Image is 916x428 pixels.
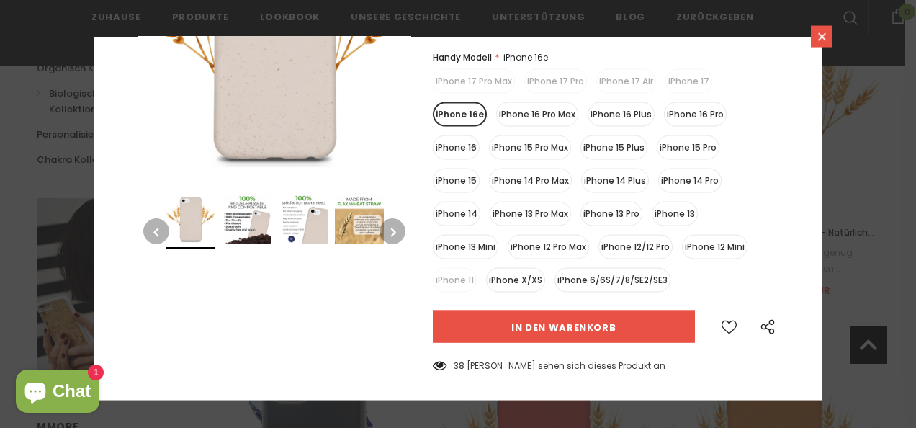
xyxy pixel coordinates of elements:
label: iPhone 14 Plus [581,169,649,193]
label: iPhone 13 [652,202,698,226]
label: iPhone 12 Mini [682,235,747,259]
label: iPhone X/XS [486,268,545,293]
label: iPhone 14 Pro Max [489,169,572,193]
label: iPhone 14 [433,202,480,226]
img: Compostable Phone Case Biodegrading in Dirt [223,195,271,244]
label: iPhone 15 Plus [580,135,647,160]
label: iPhone 16 Pro Max [496,102,578,127]
label: iPhone 11 [433,268,477,293]
label: iPhone 15 [433,169,480,193]
label: iPhone 17 Air [596,69,656,94]
span: iPhone 16e [503,51,548,63]
label: iPhone 17 Pro Max [433,69,515,94]
a: Schließen [811,26,832,48]
label: iPhone 16 [433,135,480,160]
label: iPhone 12/12 Pro [598,235,673,259]
label: iPhone 12 Pro Max [508,235,589,259]
label: iPhone 15 Pro [657,135,719,160]
label: 38 [454,359,464,373]
label: iPhone 17 [665,69,712,94]
img: Full protection White Biodegradable Phone Case [279,195,328,244]
label: iPhone 17 Pro [524,69,587,94]
label: iPhone 6/6S/7/8/SE2/SE3 [554,268,670,293]
label: iPhone 13 Pro Max [490,202,571,226]
span: [PERSON_NAME] sehen sich dieses Produkt an [467,360,665,372]
label: iPhone 16 Plus [588,102,655,127]
input: in den warenkorb [433,311,695,343]
inbox-online-store-chat: Onlineshop-Chat von Shopify [12,370,104,416]
label: iPhone 13 Pro [580,202,642,226]
label: iPhone 14 Pro [658,169,722,193]
label: iPhone 13 Mini [433,235,498,259]
img: Made From Sustainably Harvested Wheat [335,195,384,244]
img: Eco Friendly Natural White Phone Case [166,195,215,244]
label: iPhone 16 Pro [664,102,727,127]
label: iPhone 16e [433,102,487,127]
label: iPhone 15 Pro Max [489,135,571,160]
span: Handy Modell [433,51,492,63]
